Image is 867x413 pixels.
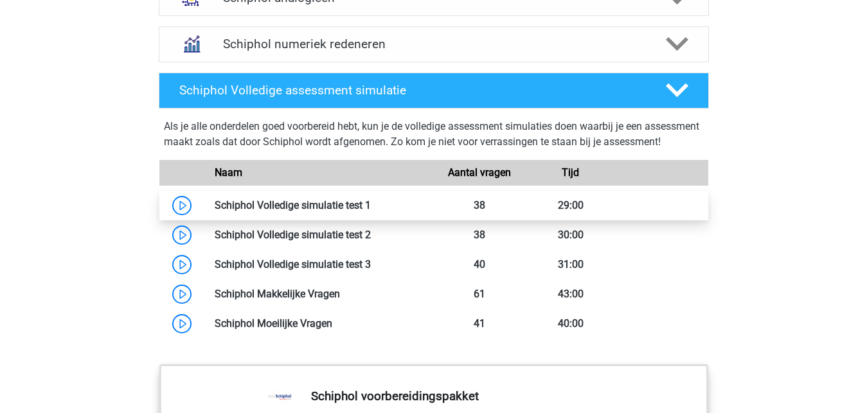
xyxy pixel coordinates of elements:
[205,316,434,331] div: Schiphol Moeilijke Vragen
[205,165,434,180] div: Naam
[179,83,645,98] h4: Schiphol Volledige assessment simulatie
[205,227,434,243] div: Schiphol Volledige simulatie test 2
[205,286,434,302] div: Schiphol Makkelijke Vragen
[433,165,524,180] div: Aantal vragen
[175,27,208,60] img: numeriek redeneren
[525,165,616,180] div: Tijd
[154,73,714,109] a: Schiphol Volledige assessment simulatie
[154,26,714,62] a: numeriek redeneren Schiphol numeriek redeneren
[223,37,644,51] h4: Schiphol numeriek redeneren
[205,257,434,272] div: Schiphol Volledige simulatie test 3
[205,198,434,213] div: Schiphol Volledige simulatie test 1
[164,119,704,155] div: Als je alle onderdelen goed voorbereid hebt, kun je de volledige assessment simulaties doen waarb...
